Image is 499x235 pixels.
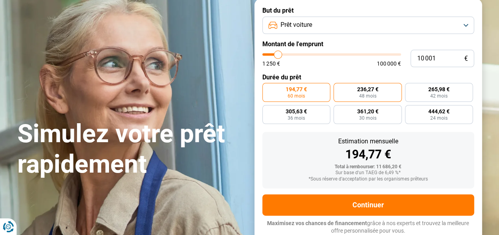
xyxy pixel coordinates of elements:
p: grâce à nos experts et trouvez la meilleure offre personnalisée pour vous. [262,220,474,235]
div: Sur base d'un TAEG de 6,49 %* [269,170,468,176]
span: 36 mois [288,116,305,120]
span: 444,62 € [428,109,450,114]
span: 236,27 € [357,86,378,92]
div: *Sous réserve d'acceptation par les organismes prêteurs [269,177,468,182]
span: 100 000 € [377,61,401,66]
span: 60 mois [288,94,305,98]
div: Estimation mensuelle [269,138,468,145]
span: 1 250 € [262,61,280,66]
button: Continuer [262,194,474,216]
label: Durée du prêt [262,73,474,81]
div: Total à rembourser: 11 686,20 € [269,164,468,170]
span: € [464,55,468,62]
span: 265,98 € [428,86,450,92]
span: 361,20 € [357,109,378,114]
label: But du prêt [262,7,474,14]
span: 194,77 € [286,86,307,92]
span: 42 mois [430,94,448,98]
button: Prêt voiture [262,17,474,34]
h1: Simulez votre prêt rapidement [17,119,245,180]
span: 30 mois [359,116,376,120]
span: 24 mois [430,116,448,120]
span: 305,63 € [286,109,307,114]
label: Montant de l'emprunt [262,40,474,48]
span: Maximisez vos chances de financement [267,220,367,226]
div: 194,77 € [269,149,468,160]
span: Prêt voiture [281,21,312,29]
span: 48 mois [359,94,376,98]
